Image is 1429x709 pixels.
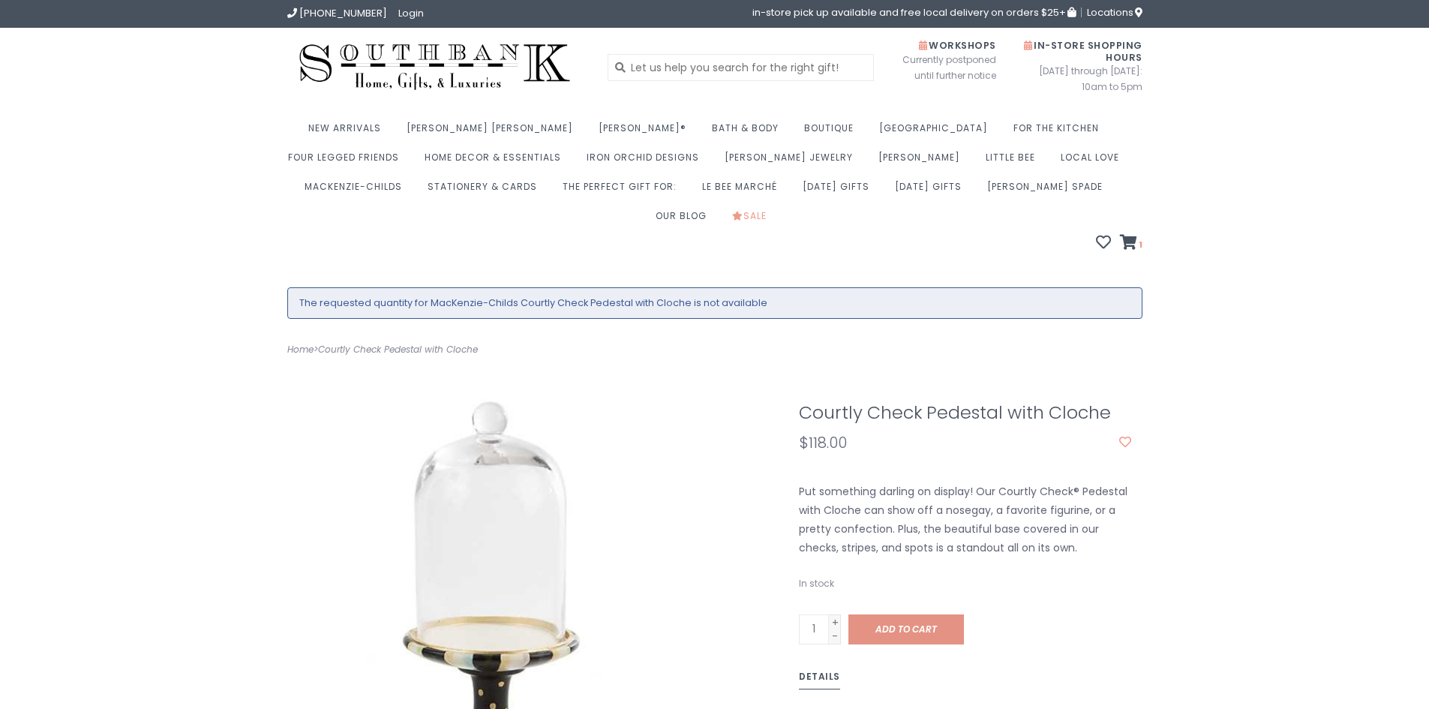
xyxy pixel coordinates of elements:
a: Details [799,668,840,689]
a: - [829,629,841,642]
a: [PERSON_NAME] [878,147,968,176]
a: Stationery & Cards [428,176,545,206]
span: $118.00 [799,432,847,453]
a: [PERSON_NAME]® [599,118,694,147]
a: [PERSON_NAME] Jewelry [725,147,860,176]
a: [DATE] Gifts [895,176,969,206]
div: > [276,341,715,358]
a: + [829,615,841,629]
span: Add to cart [875,623,937,635]
a: [PERSON_NAME] [PERSON_NAME] [407,118,581,147]
a: Our Blog [656,206,714,235]
a: Le Bee Marché [702,176,785,206]
input: Let us help you search for the right gift! [608,54,874,81]
img: Southbank Gift Company -- Home, Gifts, and Luxuries [287,39,583,95]
a: Boutique [804,118,861,147]
a: [GEOGRAPHIC_DATA] [879,118,995,147]
a: Courtly Check Pedestal with Cloche [318,343,478,356]
span: Currently postponed until further notice [884,52,996,83]
a: Four Legged Friends [288,147,407,176]
a: Add to wishlist [1119,435,1131,450]
a: [DATE] Gifts [803,176,877,206]
a: MacKenzie-Childs [305,176,410,206]
a: 1 [1120,236,1142,251]
span: Workshops [919,39,996,52]
a: Login [398,6,424,20]
a: [PHONE_NUMBER] [287,6,387,20]
a: Add to cart [848,614,964,644]
a: New Arrivals [308,118,389,147]
a: Little Bee [986,147,1043,176]
a: The perfect gift for: [563,176,684,206]
a: For the Kitchen [1013,118,1106,147]
span: 1 [1137,239,1142,251]
div: Put something darling on display! Our Courtly Check® Pedestal with Cloche can show off a nosegay,... [788,482,1142,558]
li: The requested quantity for MacKenzie-Childs Courtly Check Pedestal with Cloche is not available [299,296,1130,311]
a: Local Love [1061,147,1127,176]
h1: Courtly Check Pedestal with Cloche [799,403,1131,422]
a: Sale [732,206,774,235]
span: [DATE] through [DATE]: 10am to 5pm [1019,63,1142,95]
span: In-Store Shopping Hours [1024,39,1142,64]
span: [PHONE_NUMBER] [299,6,387,20]
a: [PERSON_NAME] Spade [987,176,1110,206]
span: Locations [1087,5,1142,20]
a: Bath & Body [712,118,786,147]
span: in-store pick up available and free local delivery on orders $25+ [752,8,1076,17]
a: Locations [1081,8,1142,17]
a: Home Decor & Essentials [425,147,569,176]
span: In stock [799,577,834,590]
a: Iron Orchid Designs [587,147,707,176]
a: Home [287,343,314,356]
